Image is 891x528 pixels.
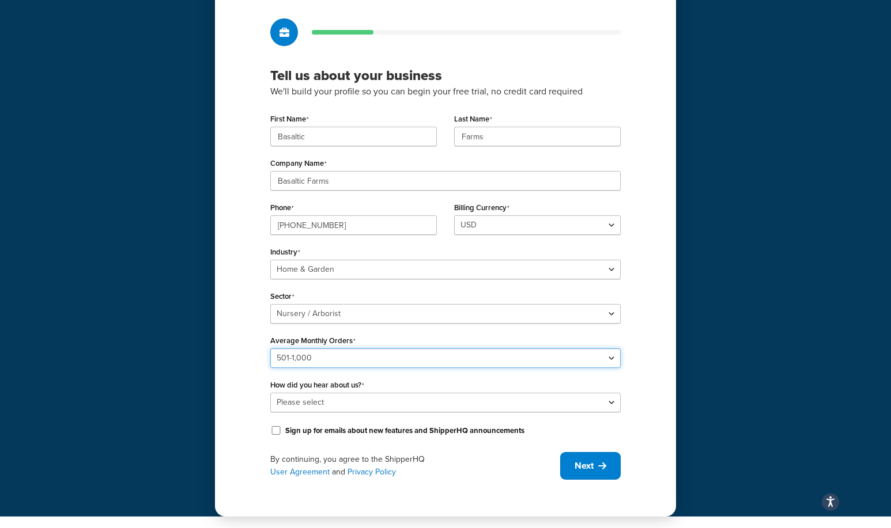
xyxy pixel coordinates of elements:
label: Average Monthly Orders [270,336,356,345]
label: Industry [270,248,300,257]
label: Company Name [270,159,327,168]
div: By continuing, you agree to the ShipperHQ and [270,453,560,478]
label: First Name [270,115,309,124]
span: Next [575,459,594,472]
label: Sector [270,292,295,301]
button: Next [560,452,621,480]
h3: Tell us about your business [270,67,621,84]
label: Last Name [454,115,492,124]
label: Phone [270,203,294,212]
a: User Agreement [270,466,330,478]
a: Privacy Policy [348,466,396,478]
p: We'll build your profile so you can begin your free trial, no credit card required [270,84,621,99]
label: Billing Currency [454,203,509,212]
label: Sign up for emails about new features and ShipperHQ announcements [285,426,524,436]
label: How did you hear about us? [270,381,364,390]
